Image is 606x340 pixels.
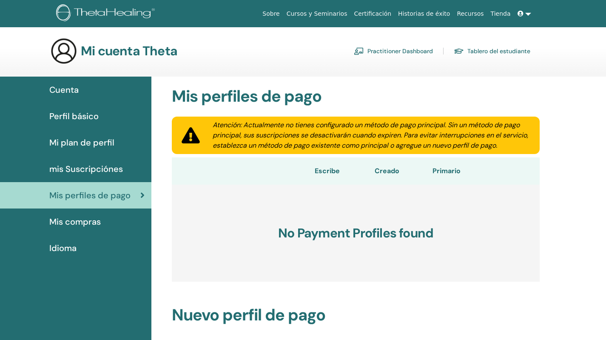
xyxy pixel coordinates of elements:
[354,44,433,58] a: Practitioner Dashboard
[49,215,101,228] span: Mis compras
[49,242,77,254] span: Idioma
[291,157,363,185] th: Escribe
[411,157,482,185] th: Primario
[395,6,453,22] a: Historias de éxito
[350,6,395,22] a: Certificación
[454,44,530,58] a: Tablero del estudiante
[49,136,114,149] span: Mi plan de perfil
[49,83,79,96] span: Cuenta
[49,110,99,123] span: Perfil básico
[49,189,131,202] span: Mis perfiles de pago
[56,4,158,23] img: logo.png
[202,120,540,151] div: Atención: Actualmente no tienes configurado un método de pago principal. Sin un método de pago pr...
[363,157,410,185] th: Creado
[167,87,545,106] h2: Mis perfiles de pago
[354,47,364,55] img: chalkboard-teacher.svg
[283,6,351,22] a: Cursos y Seminarios
[49,163,123,175] span: mis Suscripciónes
[487,6,514,22] a: Tienda
[453,6,487,22] a: Recursos
[172,185,540,282] h3: No Payment Profiles found
[50,37,77,65] img: generic-user-icon.jpg
[454,48,464,55] img: graduation-cap.svg
[167,306,545,325] h2: Nuevo perfil de pago
[259,6,283,22] a: Sobre
[81,43,177,59] h3: Mi cuenta Theta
